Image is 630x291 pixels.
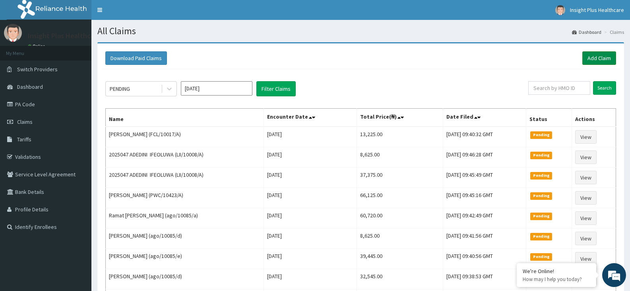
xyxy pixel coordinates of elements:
[181,81,252,96] input: Select Month and Year
[357,168,443,188] td: 37,375.00
[357,127,443,147] td: 13,225.00
[572,29,601,35] a: Dashboard
[106,188,264,208] td: [PERSON_NAME] (PWC/10423/A)
[17,136,31,143] span: Tariffs
[555,5,565,15] img: User Image
[443,147,526,168] td: [DATE] 09:46:28 GMT
[357,109,443,127] th: Total Price(₦)
[602,29,624,35] li: Claims
[530,253,552,260] span: Pending
[17,66,58,73] span: Switch Providers
[575,171,597,184] a: View
[106,269,264,289] td: [PERSON_NAME] (ago/10085/d)
[264,109,357,127] th: Encounter Date
[17,118,33,125] span: Claims
[443,208,526,229] td: [DATE] 09:42:49 GMT
[443,109,526,127] th: Date Filed
[530,213,552,220] span: Pending
[575,130,597,144] a: View
[530,131,552,139] span: Pending
[264,127,357,147] td: [DATE]
[110,85,130,93] div: PENDING
[256,81,296,96] button: Filter Claims
[443,249,526,269] td: [DATE] 09:40:56 GMT
[572,109,616,127] th: Actions
[106,208,264,229] td: Ramat [PERSON_NAME] (ago/10085/a)
[357,147,443,168] td: 8,625.00
[105,51,167,65] button: Download Paid Claims
[443,127,526,147] td: [DATE] 09:40:32 GMT
[264,229,357,249] td: [DATE]
[357,269,443,289] td: 32,545.00
[530,233,552,240] span: Pending
[106,127,264,147] td: [PERSON_NAME] (FCL/10017/A)
[4,24,22,42] img: User Image
[106,229,264,249] td: [PERSON_NAME] (ago/10085/d)
[582,51,616,65] a: Add Claim
[570,6,624,14] span: Insight Plus Healthcare
[443,168,526,188] td: [DATE] 09:45:49 GMT
[264,188,357,208] td: [DATE]
[28,32,101,39] p: Insight Plus Healthcare
[264,269,357,289] td: [DATE]
[264,208,357,229] td: [DATE]
[443,269,526,289] td: [DATE] 09:38:53 GMT
[264,168,357,188] td: [DATE]
[593,81,616,95] input: Search
[97,26,624,36] h1: All Claims
[523,276,590,283] p: How may I help you today?
[106,249,264,269] td: [PERSON_NAME] (ago/10085/e)
[575,150,597,164] a: View
[575,211,597,225] a: View
[17,83,43,90] span: Dashboard
[443,229,526,249] td: [DATE] 09:41:56 GMT
[530,152,552,159] span: Pending
[106,147,264,168] td: 2025047 ADEDINI IFEOLUWA (LII/10008/A)
[526,109,572,127] th: Status
[575,252,597,266] a: View
[575,191,597,205] a: View
[357,249,443,269] td: 39,445.00
[106,168,264,188] td: 2025047 ADEDINI IFEOLUWA (LII/10008/A)
[530,172,552,179] span: Pending
[357,188,443,208] td: 66,125.00
[528,81,590,95] input: Search by HMO ID
[357,229,443,249] td: 8,625.00
[530,192,552,199] span: Pending
[357,208,443,229] td: 60,720.00
[575,232,597,245] a: View
[523,268,590,275] div: We're Online!
[264,147,357,168] td: [DATE]
[264,249,357,269] td: [DATE]
[28,43,47,49] a: Online
[106,109,264,127] th: Name
[443,188,526,208] td: [DATE] 09:45:16 GMT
